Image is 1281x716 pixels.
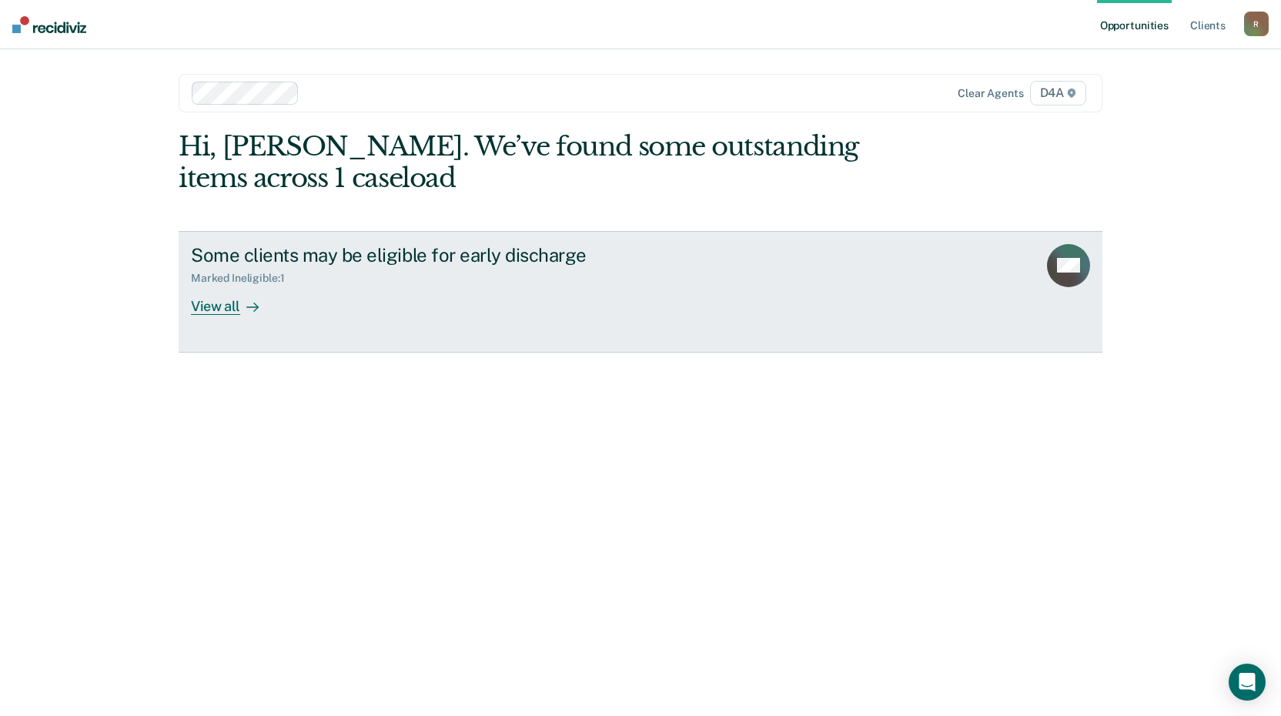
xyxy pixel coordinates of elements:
[1030,81,1086,105] span: D4A
[191,244,731,266] div: Some clients may be eligible for early discharge
[12,16,86,33] img: Recidiviz
[1229,664,1266,701] div: Open Intercom Messenger
[179,131,918,194] div: Hi, [PERSON_NAME]. We’ve found some outstanding items across 1 caseload
[191,285,277,315] div: View all
[1244,12,1269,36] button: R
[179,231,1102,353] a: Some clients may be eligible for early dischargeMarked Ineligible:1View all
[191,272,296,285] div: Marked Ineligible : 1
[958,87,1023,100] div: Clear agents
